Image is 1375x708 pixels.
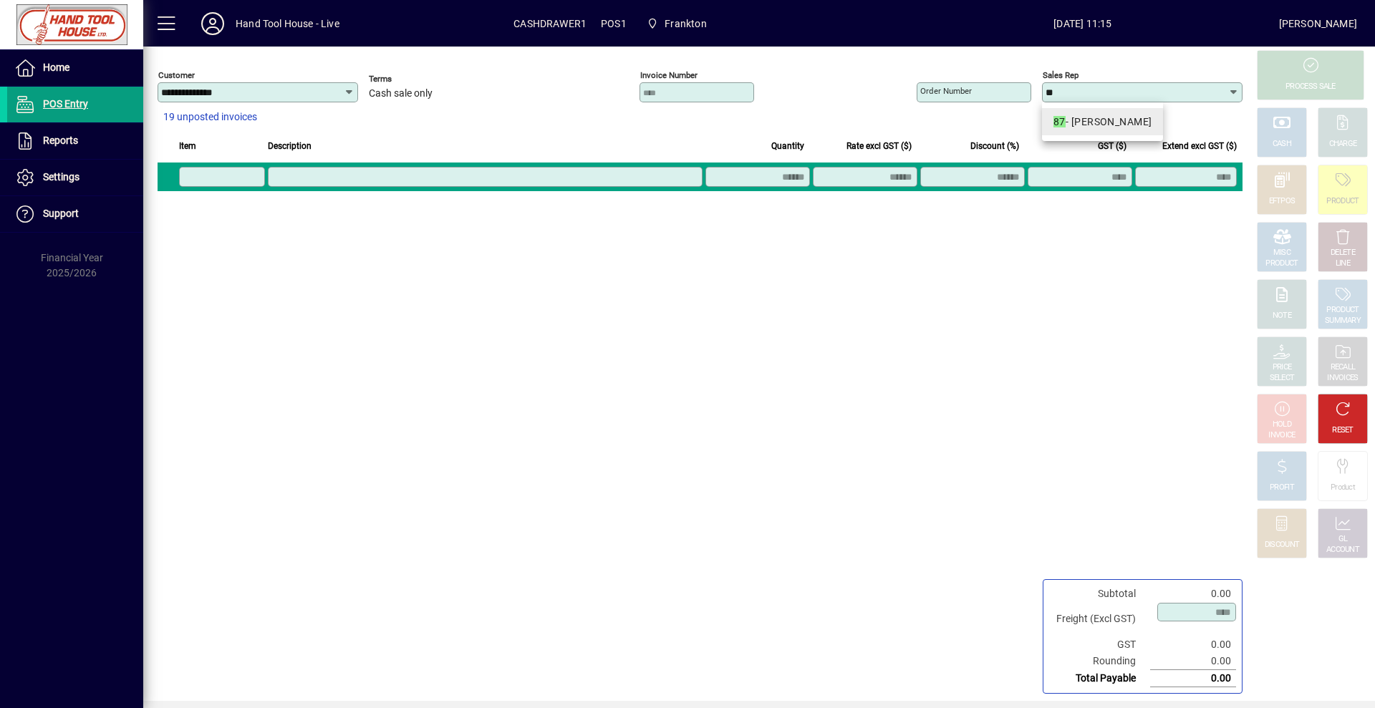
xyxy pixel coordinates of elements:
div: INVOICES [1327,373,1358,384]
span: Rate excl GST ($) [846,138,912,154]
div: Product [1331,482,1355,493]
div: DELETE [1331,248,1355,258]
span: Support [43,208,79,219]
div: ACCOUNT [1326,545,1359,556]
div: LINE [1336,258,1350,269]
td: 0.00 [1150,653,1236,670]
div: Hand Tool House - Live [236,12,339,35]
span: Reports [43,135,78,146]
td: 0.00 [1150,636,1236,653]
td: Subtotal [1049,586,1150,602]
mat-label: Invoice number [640,70,698,80]
span: Frankton [641,11,713,37]
div: PROCESS SALE [1285,82,1336,92]
div: PRODUCT [1326,305,1359,316]
div: RESET [1332,425,1354,436]
div: INVOICE [1268,430,1295,441]
span: Extend excl GST ($) [1162,138,1237,154]
span: 19 unposted invoices [163,110,257,125]
div: PRODUCT [1265,258,1298,269]
div: SUMMARY [1325,316,1361,326]
td: GST [1049,636,1150,653]
div: GL [1338,534,1348,545]
span: Item [179,138,196,154]
span: Terms [369,74,455,84]
span: Home [43,62,69,73]
div: NOTE [1273,311,1291,321]
div: CASH [1273,139,1291,150]
mat-label: Customer [158,70,195,80]
mat-label: Order number [920,86,972,96]
span: Quantity [771,138,804,154]
button: Profile [190,11,236,37]
div: SELECT [1270,373,1295,384]
span: Description [268,138,312,154]
div: PROFIT [1270,482,1294,493]
span: Settings [43,171,79,183]
div: [PERSON_NAME] [1279,12,1357,35]
span: [DATE] 11:15 [887,12,1279,35]
a: Home [7,50,143,86]
span: POS1 [601,12,627,35]
button: 19 unposted invoices [158,105,263,130]
div: RECALL [1331,362,1356,373]
div: MISC [1273,248,1290,258]
td: Freight (Excl GST) [1049,602,1150,636]
em: 87 [1053,116,1066,127]
mat-option: 87 - Matt [1042,108,1163,135]
a: Support [7,196,143,232]
div: PRICE [1273,362,1292,373]
a: Reports [7,123,143,159]
div: PRODUCT [1326,196,1359,207]
div: EFTPOS [1269,196,1296,207]
div: CHARGE [1329,139,1357,150]
td: Rounding [1049,653,1150,670]
span: POS Entry [43,98,88,110]
td: Total Payable [1049,670,1150,687]
span: Discount (%) [970,138,1019,154]
td: 0.00 [1150,670,1236,687]
span: CASHDRAWER1 [513,12,587,35]
span: GST ($) [1098,138,1126,154]
mat-label: Sales rep [1043,70,1079,80]
a: Settings [7,160,143,195]
div: HOLD [1273,420,1291,430]
td: 0.00 [1150,586,1236,602]
span: Cash sale only [369,88,433,100]
div: DISCOUNT [1265,540,1299,551]
div: - [PERSON_NAME] [1053,115,1152,130]
span: Frankton [665,12,706,35]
